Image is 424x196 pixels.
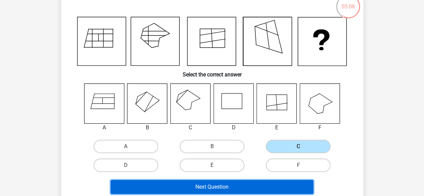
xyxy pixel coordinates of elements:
div: B [122,124,173,132]
label: B [180,140,244,153]
h6: Select the correct answer [72,66,353,78]
div: E [251,124,302,132]
div: F [295,124,345,132]
div: A [79,124,130,132]
label: F [266,158,330,172]
button: Next Question [111,180,313,194]
div: D [208,124,259,132]
label: E [180,158,244,172]
label: C [266,140,330,153]
label: A [94,140,158,153]
div: C [165,124,216,132]
label: D [94,158,158,172]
